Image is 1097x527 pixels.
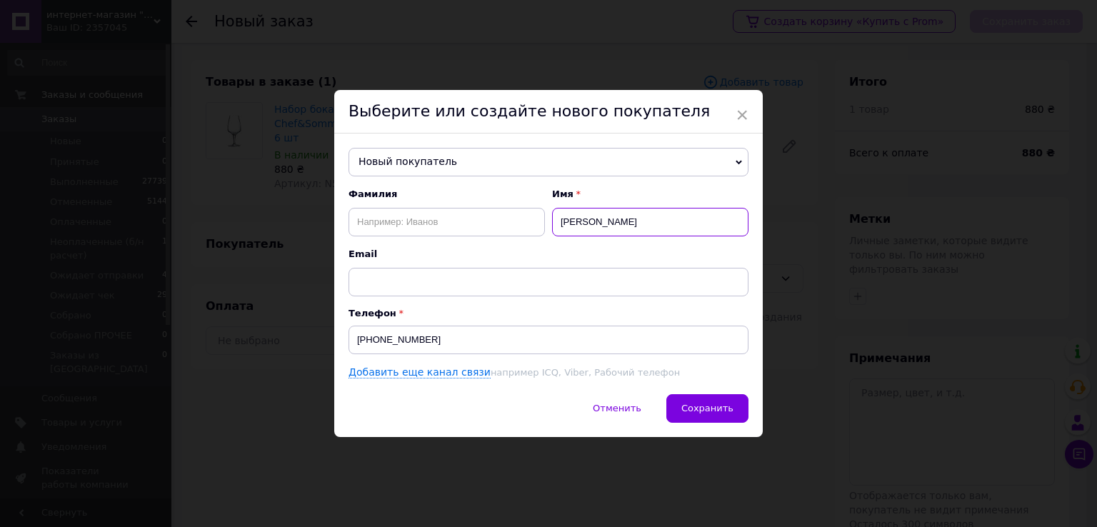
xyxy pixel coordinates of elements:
[578,394,656,423] button: Отменить
[349,208,545,236] input: Например: Иванов
[349,148,748,176] span: Новый покупатель
[552,188,748,201] span: Имя
[349,248,748,261] span: Email
[334,90,763,134] div: Выберите или создайте нового покупателя
[349,308,748,318] p: Телефон
[736,103,748,127] span: ×
[681,403,733,413] span: Сохранить
[552,208,748,236] input: Например: Иван
[491,367,680,378] span: например ICQ, Viber, Рабочий телефон
[666,394,748,423] button: Сохранить
[349,326,748,354] input: +38 096 0000000
[593,403,641,413] span: Отменить
[349,366,491,378] a: Добавить еще канал связи
[349,188,545,201] span: Фамилия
